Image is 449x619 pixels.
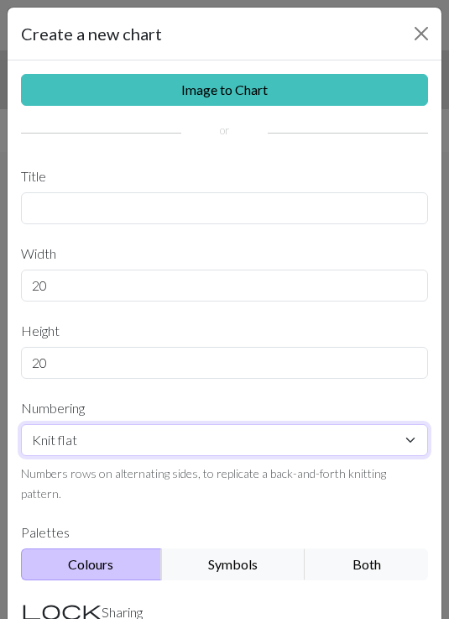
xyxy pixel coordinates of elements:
[11,238,438,270] label: Width
[21,548,162,580] button: Colours
[21,74,428,106] a: Image to Chart
[21,21,162,46] h5: Create a new chart
[11,160,438,192] label: Title
[11,517,438,548] label: Palettes
[11,392,438,424] label: Numbering
[408,20,435,47] button: Close
[161,548,306,580] button: Symbols
[11,315,438,347] label: Height
[21,466,386,501] small: Numbers rows on alternating sides, to replicate a back-and-forth knitting pattern.
[305,548,428,580] button: Both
